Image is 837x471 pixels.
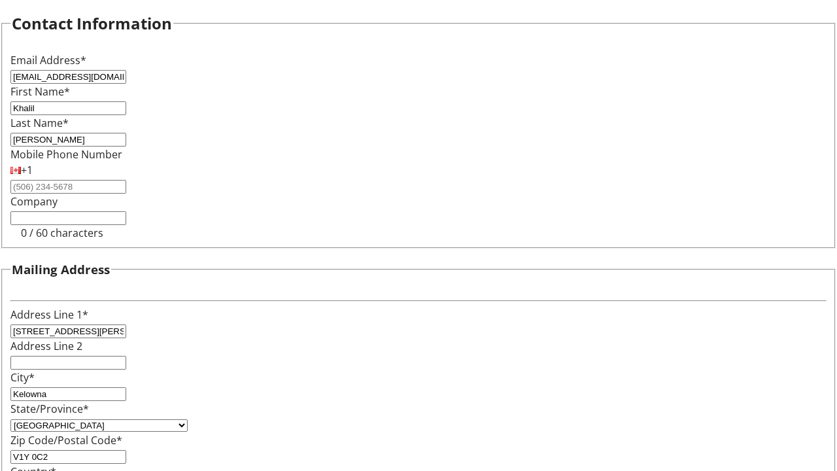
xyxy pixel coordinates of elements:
[10,339,82,353] label: Address Line 2
[10,370,35,385] label: City*
[10,450,126,464] input: Zip or Postal Code
[10,180,126,194] input: (506) 234-5678
[12,260,110,279] h3: Mailing Address
[10,84,70,99] label: First Name*
[10,307,88,322] label: Address Line 1*
[10,194,58,209] label: Company
[10,116,69,130] label: Last Name*
[10,402,89,416] label: State/Province*
[10,147,122,162] label: Mobile Phone Number
[10,433,122,447] label: Zip Code/Postal Code*
[10,53,86,67] label: Email Address*
[10,387,126,401] input: City
[12,12,172,35] h2: Contact Information
[21,226,103,240] tr-character-limit: 0 / 60 characters
[10,324,126,338] input: Address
